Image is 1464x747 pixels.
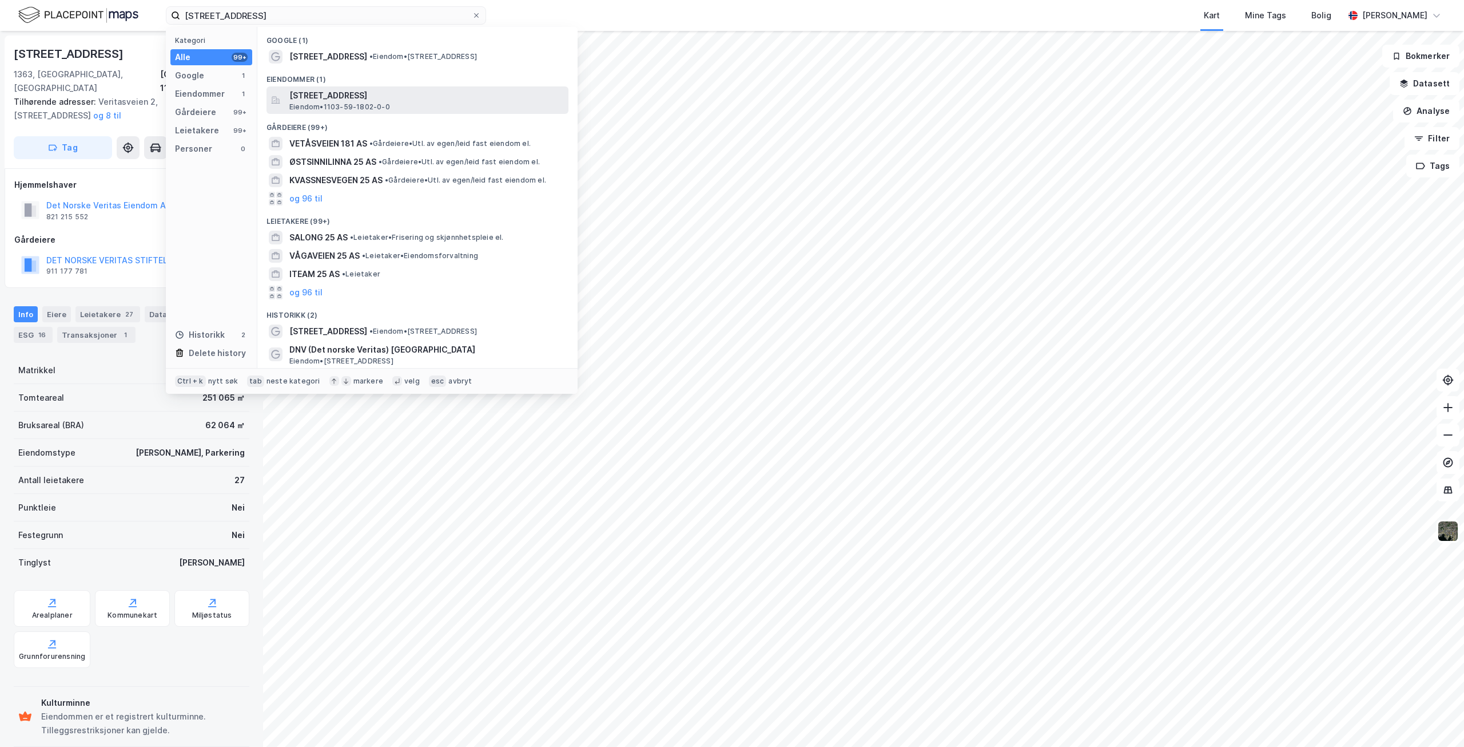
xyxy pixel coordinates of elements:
div: [GEOGRAPHIC_DATA], 11/1140 [160,68,249,95]
div: 62 064 ㎡ [205,418,245,432]
div: 27 [234,473,245,487]
span: VÅGAVEIEN 25 AS [289,249,360,263]
div: 27 [123,309,136,320]
div: avbryt [448,377,472,386]
div: Nei [232,501,245,515]
div: [PERSON_NAME], Parkering [136,446,245,460]
div: Kulturminne [41,696,245,710]
span: Eiendom • 1103-59-1802-0-0 [289,102,390,112]
input: Søk på adresse, matrikkel, gårdeiere, leietakere eller personer [180,7,472,24]
div: 2 [238,330,248,339]
div: 16 [36,329,48,341]
div: 1 [120,329,131,341]
span: • [362,251,365,260]
div: Ctrl + k [175,376,206,387]
div: Eiendomstype [18,446,75,460]
span: VETÅSVEIEN 181 AS [289,137,367,151]
span: Leietaker [342,270,380,279]
button: og 96 til [289,192,323,205]
button: Bokmerker [1382,45,1459,68]
div: markere [353,377,383,386]
span: KVASSNESVEGEN 25 AS [289,173,383,187]
div: Transaksjoner [57,327,136,343]
div: Eiendommer [175,87,225,101]
div: Tomteareal [18,391,64,405]
span: ITEAM 25 AS [289,267,340,281]
div: Google (1) [257,27,578,48]
div: Bruksareal (BRA) [18,418,84,432]
div: 99+ [232,126,248,135]
div: 0 [238,144,248,153]
div: Datasett [145,306,201,322]
div: Eiendommen er et registrert kulturminne. Tilleggsrestriksjoner kan gjelde. [41,710,245,737]
span: • [369,327,373,335]
span: Eiendom • [STREET_ADDRESS] [289,357,393,366]
div: Arealplaner [32,611,73,620]
div: [STREET_ADDRESS] [14,45,126,63]
div: 1363, [GEOGRAPHIC_DATA], [GEOGRAPHIC_DATA] [14,68,160,95]
span: Gårdeiere • Utl. av egen/leid fast eiendom el. [385,176,546,185]
span: Leietaker • Frisering og skjønnhetspleie el. [350,233,504,242]
div: Kommunekart [108,611,157,620]
span: • [369,139,373,148]
span: • [385,176,388,184]
span: Eiendom • [STREET_ADDRESS] [369,52,477,61]
div: Eiendommer (1) [257,66,578,86]
div: Eiere [42,306,71,322]
div: Kategori [175,36,252,45]
iframe: Chat Widget [1407,692,1464,747]
div: Leietakere (99+) [257,208,578,228]
div: [PERSON_NAME] [179,556,245,570]
div: Leietakere [175,124,219,137]
span: Gårdeiere • Utl. av egen/leid fast eiendom el. [369,139,531,148]
div: Personer [175,142,212,156]
div: Gårdeiere [175,105,216,119]
div: 1 [238,89,248,98]
button: Analyse [1393,100,1459,122]
span: • [379,157,382,166]
span: DNV (Det norske Veritas) [GEOGRAPHIC_DATA] [289,343,564,357]
div: tab [247,376,264,387]
div: nytt søk [208,377,238,386]
span: [STREET_ADDRESS] [289,89,564,102]
div: 911 177 781 [46,267,87,276]
div: Tinglyst [18,556,51,570]
img: 9k= [1437,520,1459,542]
div: Gårdeiere [14,233,249,247]
div: Kontrollprogram for chat [1407,692,1464,747]
button: Tags [1406,155,1459,177]
div: Kart [1204,9,1220,22]
div: Hjemmelshaver [14,178,249,192]
div: 1 [238,71,248,80]
span: [STREET_ADDRESS] [289,325,367,338]
div: Google [175,69,204,82]
div: esc [429,376,447,387]
img: logo.f888ab2527a4732fd821a326f86c7f29.svg [18,5,138,25]
div: Gårdeiere (99+) [257,114,578,135]
button: Tag [14,136,112,159]
span: Eiendom • [STREET_ADDRESS] [369,327,477,336]
div: 251 065 ㎡ [202,391,245,405]
div: Bolig [1311,9,1331,22]
div: Veritasveien 2, [STREET_ADDRESS] [14,95,240,122]
div: Historikk (2) [257,302,578,322]
div: Info [14,306,38,322]
div: 99+ [232,53,248,62]
div: ESG [14,327,53,343]
div: Miljøstatus [192,611,232,620]
div: 821 215 552 [46,212,88,222]
span: ØSTSINNILINNA 25 AS [289,155,376,169]
div: Nei [232,528,245,542]
span: Gårdeiere • Utl. av egen/leid fast eiendom el. [379,157,540,167]
div: velg [404,377,420,386]
div: Delete history [189,346,246,360]
div: neste kategori [266,377,320,386]
div: Punktleie [18,501,56,515]
div: Leietakere [75,306,140,322]
button: Filter [1405,127,1459,150]
div: [PERSON_NAME] [1362,9,1427,22]
div: Grunnforurensning [19,652,85,661]
span: Leietaker • Eiendomsforvaltning [362,251,478,260]
div: Matrikkel [18,363,55,377]
div: 99+ [232,108,248,117]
